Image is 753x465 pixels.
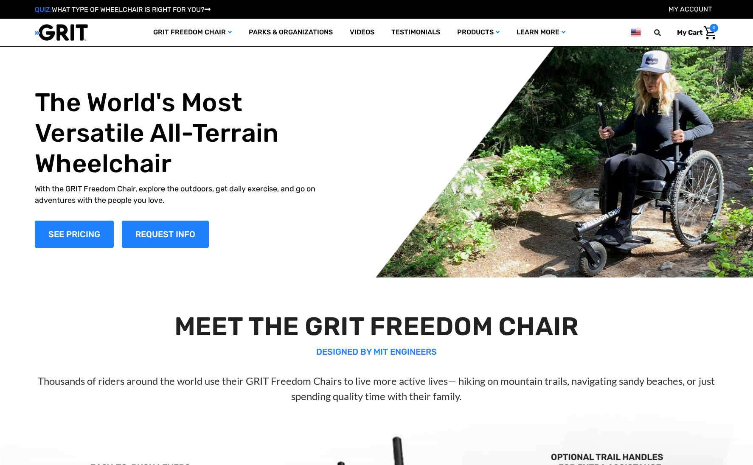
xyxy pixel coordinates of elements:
[669,5,712,13] a: Account
[35,6,211,14] a: QUIZ:WHAT TYPE OF WHEELCHAIR IS RIGHT FOR YOU?
[35,221,114,248] a: Shop Now
[35,24,88,41] img: GRIT All-Terrain Wheelchair and Mobility Equipment
[19,345,734,358] p: DESIGNED BY MIT ENGINEERS
[35,6,52,14] span: QUIZ:
[677,28,702,36] span: My Cart
[145,19,240,46] a: GRIT Freedom Chair
[658,24,671,42] input: Search
[122,221,209,248] a: Slide number 1, Request Information
[704,26,716,39] img: Cart
[35,87,334,179] h1: The World's Most Versatile All-Terrain Wheelchair
[35,183,334,206] p: With the GRIT Freedom Chair, explore the outdoors, get daily exercise, and go on adventures with ...
[19,311,734,342] h2: MEET THE GRIT FREEDOM CHAIR
[19,373,734,404] p: Thousands of riders around the world use their GRIT Freedom Chairs to live more active lives— hik...
[710,24,718,32] span: 0
[671,24,718,42] a: Cart with 0 items
[383,19,449,46] a: Testimonials
[631,27,641,38] img: us.png
[449,19,508,46] a: Products
[341,19,383,46] a: Videos
[240,19,341,46] a: Parks & Organizations
[508,19,574,46] a: Learn More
